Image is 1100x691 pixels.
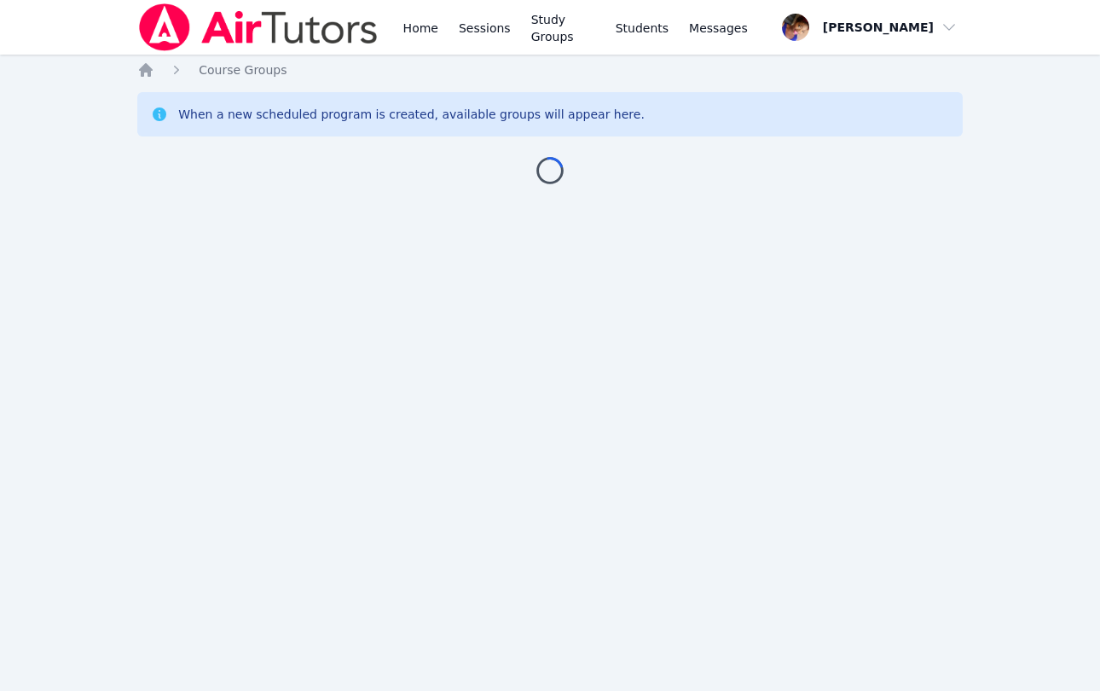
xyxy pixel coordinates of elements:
div: When a new scheduled program is created, available groups will appear here. [178,106,645,123]
span: Messages [689,20,748,37]
nav: Breadcrumb [137,61,963,78]
span: Course Groups [199,63,287,77]
img: Air Tutors [137,3,379,51]
a: Course Groups [199,61,287,78]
